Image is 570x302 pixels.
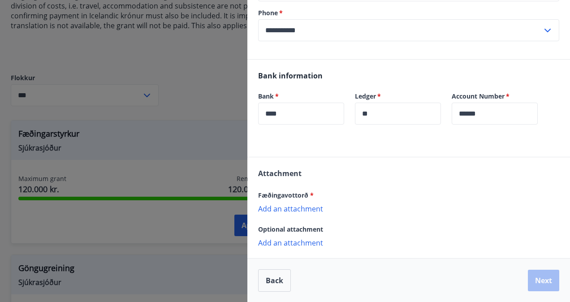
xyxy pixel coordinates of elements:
span: Attachment [258,168,302,178]
label: Account Number [452,92,538,101]
label: Ledger [355,92,441,101]
span: Bank information [258,71,323,81]
span: Optional attachment [258,225,323,233]
span: Fæðingavottorð [258,191,314,199]
p: Add an attachment [258,204,559,213]
label: Phone [258,9,559,17]
label: Bank [258,92,344,101]
button: Back [258,269,291,292]
p: Add an attachment [258,238,559,247]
